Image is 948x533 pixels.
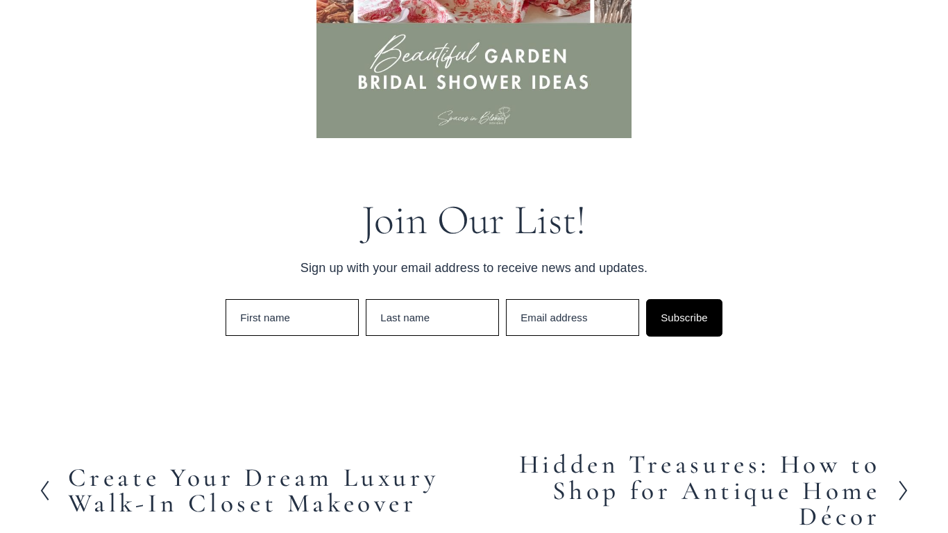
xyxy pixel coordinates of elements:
[474,452,910,530] a: Hidden Treasures: How to Shop for Antique Home Décor
[38,452,474,530] a: Create Your Dream Luxury Walk-In Closet Makeover
[646,299,722,337] button: Subscribe
[661,312,708,323] span: Subscribe
[168,199,781,241] div: Join Our List!
[68,465,474,517] h2: Create Your Dream Luxury Walk-In Closet Makeover
[168,258,781,278] div: Sign up with your email address to receive news and updates.
[474,452,880,530] h2: Hidden Treasures: How to Shop for Antique Home Décor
